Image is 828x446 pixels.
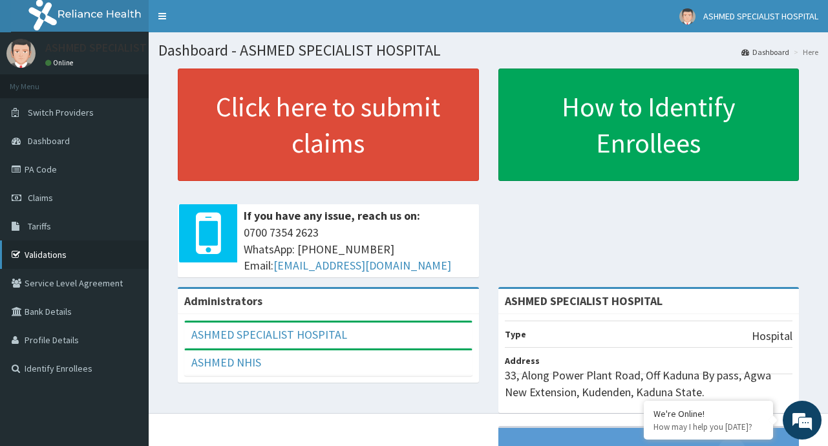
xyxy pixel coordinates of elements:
p: ASHMED SPECIALIST HOSPITAL [45,42,200,54]
span: Dashboard [28,135,70,147]
a: Online [45,58,76,67]
a: Click here to submit claims [178,69,479,181]
p: How may I help you today? [653,421,763,432]
img: User Image [6,39,36,68]
a: ASHMED SPECIALIST HOSPITAL [191,327,347,342]
img: User Image [679,8,695,25]
h1: Dashboard - ASHMED SPECIALIST HOSPITAL [158,42,818,59]
a: ASHMED NHIS [191,355,261,370]
li: Here [791,47,818,58]
span: Switch Providers [28,107,94,118]
span: Claims [28,192,53,204]
p: 33, Along Power Plant Road, Off Kaduna By pass, Agwa New Extension, Kudenden, Kaduna State. [505,367,793,400]
div: We're Online! [653,408,763,419]
a: [EMAIL_ADDRESS][DOMAIN_NAME] [273,258,451,273]
b: If you have any issue, reach us on: [244,208,420,223]
a: How to Identify Enrollees [498,69,800,181]
span: ASHMED SPECIALIST HOSPITAL [703,10,818,22]
a: Dashboard [741,47,789,58]
strong: ASHMED SPECIALIST HOSPITAL [505,293,663,308]
b: Address [505,355,540,366]
b: Type [505,328,526,340]
b: Administrators [184,293,262,308]
p: Hospital [752,328,792,345]
span: 0700 7354 2623 WhatsApp: [PHONE_NUMBER] Email: [244,224,472,274]
span: Tariffs [28,220,51,232]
